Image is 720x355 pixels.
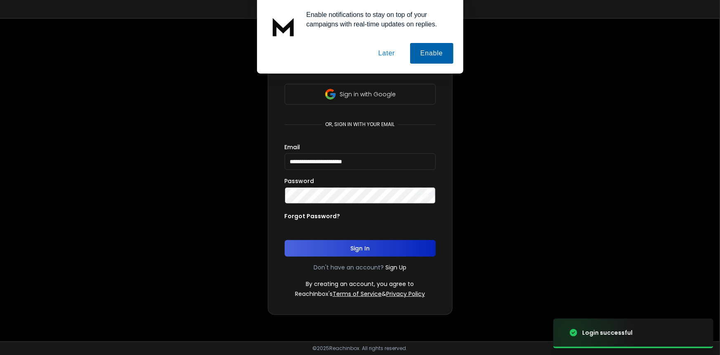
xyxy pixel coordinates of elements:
[386,290,425,298] a: Privacy Policy
[410,43,453,64] button: Enable
[300,10,453,29] div: Enable notifications to stay on top of your campaigns with real-time updates on replies.
[333,290,382,298] a: Terms of Service
[322,121,398,128] p: or, sign in with your email
[313,345,408,352] p: © 2025 Reachinbox. All rights reserved.
[385,263,406,272] a: Sign Up
[340,90,396,98] p: Sign in with Google
[285,240,436,257] button: Sign In
[285,84,436,105] button: Sign in with Google
[285,178,314,184] label: Password
[285,212,340,220] p: Forgot Password?
[285,144,300,150] label: Email
[314,263,384,272] p: Don't have an account?
[306,280,414,288] p: By creating an account, you agree to
[368,43,405,64] button: Later
[267,10,300,43] img: notification icon
[582,329,633,337] div: Login successful
[295,290,425,298] p: ReachInbox's &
